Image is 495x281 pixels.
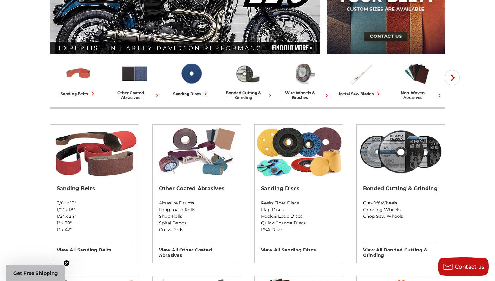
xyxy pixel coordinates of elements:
[290,60,318,87] img: Wire Wheels & Brushes
[339,90,382,97] div: metal saw blades
[403,60,431,87] img: Non-woven Abrasives
[64,60,92,87] img: Sanding Belts
[121,60,149,87] img: Other Coated Abrasives
[261,185,336,192] h2: Sanding Discs
[347,60,375,87] img: Metal Saw Blades
[57,243,132,253] h3: View All sanding belts
[6,265,65,281] div: Get Free ShippingClose teaser
[222,90,273,100] div: bonded cutting & grinding
[159,185,234,192] h2: Other Coated Abrasives
[57,213,132,220] a: 1/2" x 24"
[261,200,336,206] a: Resin Fiber Discs
[363,200,439,206] a: Cut-Off Wheels
[363,243,439,258] h3: View All bonded cutting & grinding
[363,185,439,192] h2: Bonded Cutting & Grinding
[438,257,489,276] button: Contact us
[13,270,58,276] span: Get Free Shipping
[255,125,343,179] img: Sanding Discs
[57,206,132,213] a: 1/2" x 18"
[57,226,132,233] a: 1" x 42"
[50,125,139,179] img: Sanding Belts
[278,60,330,100] a: wire wheels & brushes
[57,200,132,206] a: 3/8" x 13"
[159,220,234,226] a: Spiral Bands
[222,60,273,100] a: bonded cutting & grinding
[166,60,217,97] a: sanding discs
[53,60,104,97] a: sanding belts
[278,90,330,100] div: wire wheels & brushes
[153,125,241,179] img: Other Coated Abrasives
[261,206,336,213] a: Flap Discs
[391,90,443,100] div: non-woven abrasives
[177,60,205,87] img: Sanding Discs
[109,90,160,100] div: other coated abrasives
[363,206,439,213] a: Grinding Wheels
[391,60,443,100] a: non-woven abrasives
[357,125,445,179] img: Bonded Cutting & Grinding
[234,60,262,87] img: Bonded Cutting & Grinding
[445,70,460,85] button: Next
[455,264,485,270] span: Contact us
[61,90,96,97] div: sanding belts
[57,220,132,226] a: 1" x 30"
[159,206,234,213] a: Longboard Rolls
[57,185,132,192] h2: Sanding Belts
[335,60,386,97] a: metal saw blades
[159,226,234,233] a: Cross Pads
[261,243,336,253] h3: View All sanding discs
[159,243,234,258] h3: View All other coated abrasives
[109,60,160,100] a: other coated abrasives
[173,90,209,97] div: sanding discs
[261,213,336,220] a: Hook & Loop Discs
[63,260,70,266] button: Close teaser
[363,213,439,220] a: Chop Saw Wheels
[261,226,336,233] a: PSA Discs
[159,200,234,206] a: Abrasive Drums
[159,213,234,220] a: Shop Rolls
[261,220,336,226] a: Quick Change Discs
